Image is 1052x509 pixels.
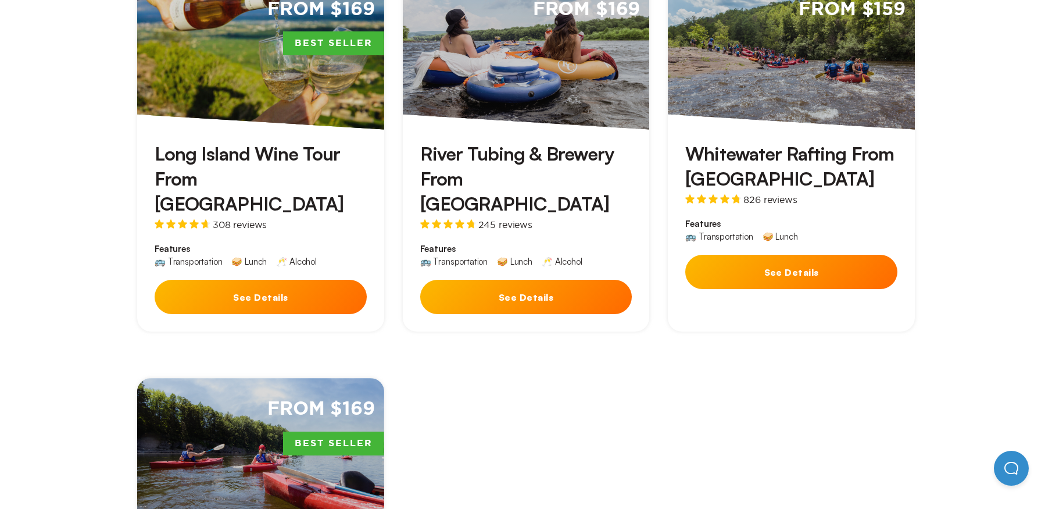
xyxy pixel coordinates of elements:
[267,397,375,422] span: From $169
[497,257,532,266] div: 🥪 Lunch
[155,141,367,217] h3: Long Island Wine Tour From [GEOGRAPHIC_DATA]
[994,451,1029,486] iframe: Help Scout Beacon - Open
[763,232,798,241] div: 🥪 Lunch
[420,257,488,266] div: 🚌 Transportation
[685,141,897,191] h3: Whitewater Rafting From [GEOGRAPHIC_DATA]
[420,141,632,217] h3: River Tubing & Brewery From [GEOGRAPHIC_DATA]
[542,257,582,266] div: 🥂 Alcohol
[155,280,367,314] button: See Details
[155,257,222,266] div: 🚌 Transportation
[478,220,532,229] span: 245 reviews
[420,243,632,255] span: Features
[213,220,267,229] span: 308 reviews
[231,257,267,266] div: 🥪 Lunch
[685,232,753,241] div: 🚌 Transportation
[420,280,632,314] button: See Details
[743,195,797,204] span: 826 reviews
[283,432,384,456] span: Best Seller
[685,255,897,289] button: See Details
[155,243,367,255] span: Features
[283,31,384,56] span: Best Seller
[276,257,317,266] div: 🥂 Alcohol
[685,218,897,230] span: Features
